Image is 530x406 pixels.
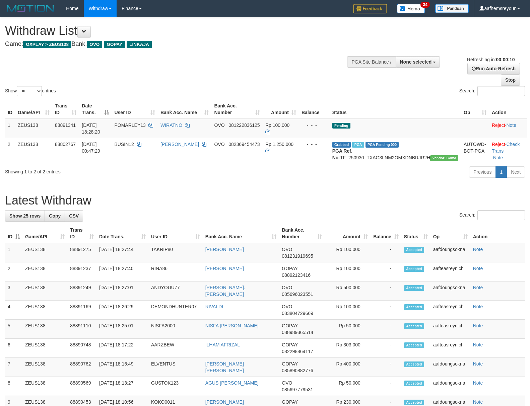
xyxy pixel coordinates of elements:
[430,224,470,243] th: Op: activate to sort column ascending
[282,285,292,290] span: OVO
[332,142,351,148] span: Grabbed
[404,400,424,405] span: Accepted
[282,380,292,386] span: OVO
[492,142,505,147] a: Reject
[492,123,505,128] a: Reject
[148,320,203,339] td: NISFA2000
[5,243,22,262] td: 1
[430,377,470,396] td: aafdoungsokna
[371,339,401,358] td: -
[67,224,96,243] th: Trans ID: activate to sort column ascending
[5,262,22,281] td: 2
[282,361,297,367] span: GOPAY
[467,63,520,74] a: Run Auto-Refresh
[211,100,263,119] th: Bank Acc. Number: activate to sort column ascending
[473,361,483,367] a: Note
[430,358,470,377] td: aafdoungsokna
[282,272,311,278] span: Copy 08892123416 to clipboard
[352,142,364,148] span: Marked by aafsreyleap
[397,4,425,13] img: Button%20Memo.svg
[473,342,483,347] a: Note
[22,339,67,358] td: ZEUS138
[401,224,430,243] th: Status: activate to sort column ascending
[282,253,313,259] span: Copy 081231919695 to clipboard
[332,123,350,129] span: Pending
[67,281,96,301] td: 88891249
[325,281,371,301] td: Rp 500,000
[22,281,67,301] td: ZEUS138
[114,123,145,128] span: POMARLEY13
[112,100,157,119] th: User ID: activate to sort column ascending
[467,57,515,62] span: Refreshing in:
[67,320,96,339] td: 88891110
[96,281,148,301] td: [DATE] 18:27:01
[5,86,56,96] label: Show entries
[22,358,67,377] td: ZEUS138
[470,224,525,243] th: Action
[325,320,371,339] td: Rp 50,000
[148,301,203,320] td: DEMONDHUNTER07
[404,381,424,386] span: Accepted
[325,377,371,396] td: Rp 50,000
[282,311,313,316] span: Copy 083804729669 to clipboard
[55,123,76,128] span: 88891341
[5,41,347,48] h4: Game: Bank:
[279,224,324,243] th: Bank Acc. Number: activate to sort column ascending
[282,323,297,328] span: GOPAY
[430,243,470,262] td: aafdoungsokna
[325,224,371,243] th: Amount: activate to sort column ascending
[148,281,203,301] td: ANDYOUU77
[400,59,432,65] span: None selected
[5,119,15,138] td: 1
[104,41,125,48] span: GOPAY
[347,56,395,68] div: PGA Site Balance /
[205,266,244,271] a: [PERSON_NAME]
[96,320,148,339] td: [DATE] 18:25:01
[507,166,525,178] a: Next
[469,166,496,178] a: Previous
[325,339,371,358] td: Rp 303,000
[430,301,470,320] td: aafteasreynich
[330,100,461,119] th: Status
[5,166,216,175] div: Showing 1 to 2 of 2 entries
[282,247,292,252] span: OVO
[96,377,148,396] td: [DATE] 18:13:27
[430,339,470,358] td: aafteasreynich
[459,86,525,96] label: Search:
[22,377,67,396] td: ZEUS138
[477,210,525,220] input: Search:
[501,74,520,86] a: Stop
[67,243,96,262] td: 88891275
[282,266,297,271] span: GOPAY
[366,142,399,148] span: PGA Pending
[495,166,507,178] a: 1
[22,320,67,339] td: ZEUS138
[5,377,22,396] td: 8
[282,330,313,335] span: Copy 088989365514 to clipboard
[22,301,67,320] td: ZEUS138
[430,155,458,161] span: Vendor URL: https://trx31.1velocity.biz
[5,194,525,207] h1: Latest Withdraw
[96,358,148,377] td: [DATE] 18:16:49
[330,138,461,164] td: TF_250930_TXAG3LNM2OMXDNBRJR2H
[435,4,469,13] img: panduan.png
[205,323,259,328] a: NISFA [PERSON_NAME]
[205,342,240,347] a: ILHAM AFRIZAL
[473,266,483,271] a: Note
[420,2,429,8] span: 34
[282,304,292,309] span: OVO
[332,148,352,160] b: PGA Ref. No:
[82,123,100,135] span: [DATE] 18:28:20
[282,387,313,392] span: Copy 085697779531 to clipboard
[5,320,22,339] td: 5
[9,213,41,219] span: Show 25 rows
[263,100,299,119] th: Amount: activate to sort column ascending
[5,358,22,377] td: 7
[473,247,483,252] a: Note
[265,123,289,128] span: Rp 100.000
[160,142,199,147] a: [PERSON_NAME]
[96,224,148,243] th: Date Trans.: activate to sort column ascending
[15,100,52,119] th: Game/API: activate to sort column ascending
[205,361,244,373] a: [PERSON_NAME] [PERSON_NAME]
[228,123,260,128] span: Copy 081222836125 to clipboard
